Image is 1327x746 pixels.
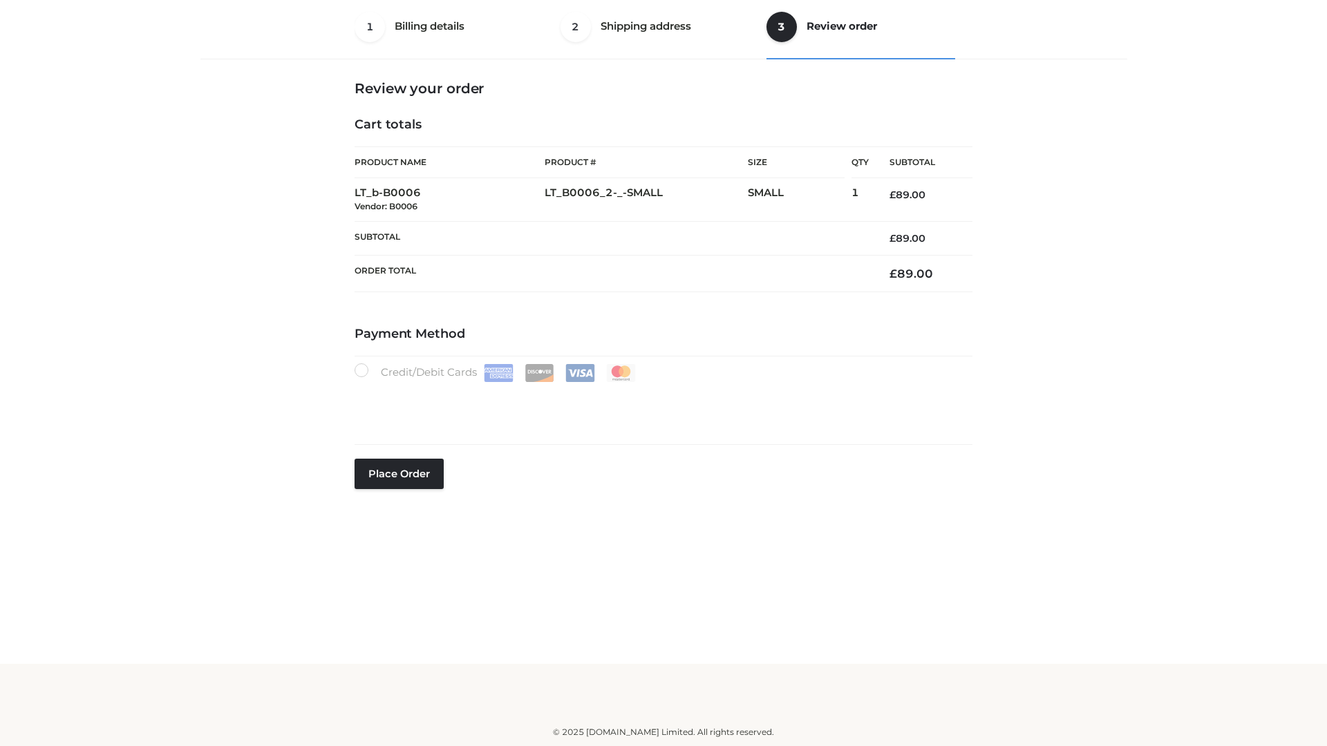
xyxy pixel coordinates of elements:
iframe: Secure payment input frame [352,379,970,430]
span: £ [890,232,896,245]
th: Subtotal [869,147,972,178]
bdi: 89.00 [890,232,925,245]
span: £ [890,189,896,201]
th: Order Total [355,256,869,292]
bdi: 89.00 [890,267,933,280]
td: LT_b-B0006 [355,178,545,222]
button: Place order [355,459,444,489]
img: Discover [525,364,554,382]
h4: Cart totals [355,117,972,133]
img: Visa [565,364,595,382]
th: Product Name [355,146,545,178]
img: Amex [484,364,514,382]
div: © 2025 [DOMAIN_NAME] Limited. All rights reserved. [205,725,1122,739]
td: SMALL [748,178,851,222]
th: Size [748,147,845,178]
th: Product # [545,146,748,178]
h3: Review your order [355,80,972,97]
label: Credit/Debit Cards [355,363,637,382]
td: 1 [851,178,869,222]
th: Qty [851,146,869,178]
td: LT_B0006_2-_-SMALL [545,178,748,222]
h4: Payment Method [355,327,972,342]
small: Vendor: B0006 [355,201,417,211]
bdi: 89.00 [890,189,925,201]
span: £ [890,267,897,280]
img: Mastercard [606,364,636,382]
th: Subtotal [355,221,869,255]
